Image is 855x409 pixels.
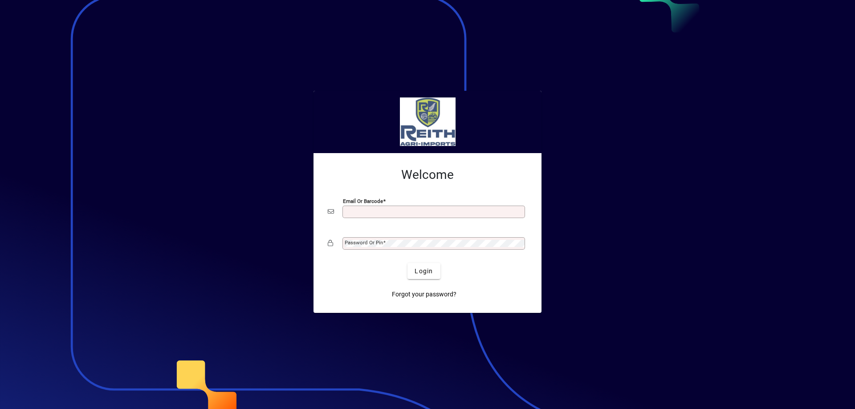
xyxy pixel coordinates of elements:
span: Forgot your password? [392,290,456,299]
a: Forgot your password? [388,286,460,302]
span: Login [415,267,433,276]
mat-label: Email or Barcode [343,198,383,204]
mat-label: Password or Pin [345,239,383,246]
button: Login [407,263,440,279]
h2: Welcome [328,167,527,182]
